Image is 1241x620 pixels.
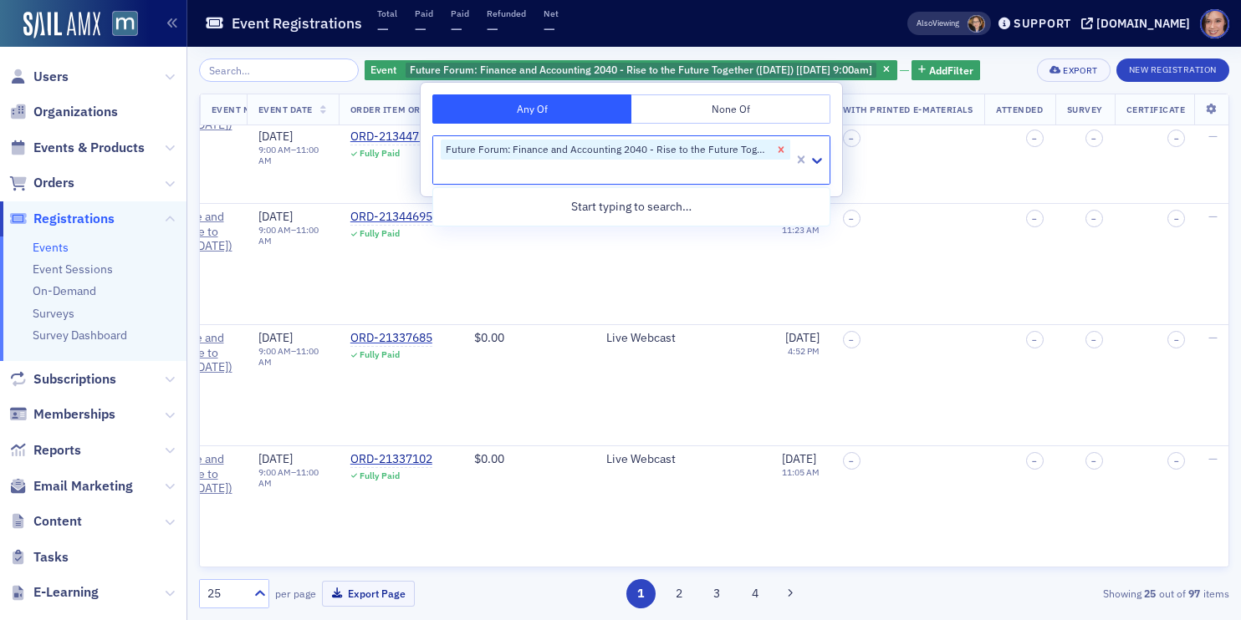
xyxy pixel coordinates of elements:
[702,579,732,608] button: 3
[433,191,830,222] div: Start typing to search…
[9,174,74,192] a: Orders
[199,58,359,82] input: Search…
[258,346,327,368] div: –
[785,330,820,345] span: [DATE]
[294,7,324,37] div: Close
[1032,134,1037,144] span: –
[33,103,118,121] span: Organizations
[377,8,397,19] p: Total
[33,370,116,389] span: Subscriptions
[258,129,293,144] span: [DATE]
[917,18,959,29] span: Viewing
[631,94,830,124] button: None Of
[9,103,118,121] a: Organizations
[211,104,269,115] span: Event Name
[544,19,555,38] span: —
[782,451,816,466] span: [DATE]
[544,8,559,19] p: Net
[232,13,362,33] h1: Event Registrations
[788,345,820,357] time: 4:52 PM
[258,145,327,166] div: –
[1200,9,1229,38] span: Profile
[415,8,433,19] p: Paid
[782,224,820,236] time: 11:23 AM
[27,400,261,450] div: ​
[9,477,133,495] a: Email Marketing
[441,140,772,160] div: Future Forum: Finance and Accounting 2040 - Rise to the Future Together ([DATE]) [[DATE] 9:00am]
[33,283,96,298] a: On-Demand
[432,94,631,124] button: Any Of
[258,224,319,246] time: 11:00 AM
[1096,16,1190,31] div: [DOMAIN_NAME]
[9,405,115,424] a: Memberships
[9,370,116,389] a: Subscriptions
[33,512,82,531] span: Content
[207,585,244,602] div: 25
[360,148,400,159] div: Fully Paid
[1091,335,1096,345] span: –
[360,349,400,360] div: Fully Paid
[9,210,115,228] a: Registrations
[370,63,396,76] span: Event
[350,331,432,346] a: ORD-21337685
[287,539,314,566] button: Send a message…
[258,330,293,345] span: [DATE]
[1081,18,1196,29] button: [DOMAIN_NAME]
[912,60,980,81] button: AddFilter
[410,63,872,76] span: Future Forum: Finance and Accounting 2040 - Rise to the Future Together ([DATE]) [[DATE] 9:00am]
[33,477,133,495] span: Email Marketing
[377,19,389,38] span: —
[360,470,400,481] div: Fully Paid
[9,68,69,86] a: Users
[258,209,293,224] span: [DATE]
[1208,209,1218,224] span: —
[258,224,291,236] time: 9:00 AM
[474,451,504,466] span: $0.00
[275,586,316,601] label: per page
[1116,61,1229,76] a: New Registration
[1174,335,1179,345] span: –
[14,511,320,539] textarea: Message…
[258,467,327,489] div: –
[350,104,451,115] span: Order Item Order ID
[9,512,82,531] a: Content
[60,473,321,526] div: oh sorry I forgot about that! yes it does, thank you!
[350,452,432,467] a: ORD-21337102
[48,9,74,36] img: Profile image for Operator
[33,405,115,424] span: Memberships
[1067,104,1103,115] span: Survey
[1174,134,1179,144] span: –
[996,104,1043,115] span: Attended
[9,441,81,460] a: Reports
[451,8,469,19] p: Paid
[33,210,115,228] span: Registrations
[13,23,274,460] div: You can use the columns to get the data you need. Add and remove the columns that make sense. Doe...
[1091,134,1096,144] span: –
[350,130,432,145] a: ORD-21344716
[1116,58,1229,82] button: New Registration
[74,483,308,516] div: oh sorry I forgot about that! yes it does, thank you!
[1186,586,1203,601] strong: 97
[1032,335,1037,345] span: –
[740,579,769,608] button: 4
[350,210,432,225] a: ORD-21344695
[262,7,294,38] button: Home
[1014,16,1071,31] div: Support
[81,21,208,38] p: The team can also help
[487,19,498,38] span: —
[258,345,291,357] time: 9:00 AM
[33,139,145,157] span: Events & Products
[23,12,100,38] img: SailAMX
[451,19,462,38] span: —
[100,11,138,39] a: View Homepage
[27,33,261,131] div: You can use the columns to get the data you need. Add and remove the columns that make sense. Doe...
[9,548,69,567] a: Tasks
[1174,456,1179,466] span: –
[258,466,319,489] time: 11:00 AM
[1091,456,1096,466] span: –
[258,144,291,155] time: 9:00 AM
[33,548,69,567] span: Tasks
